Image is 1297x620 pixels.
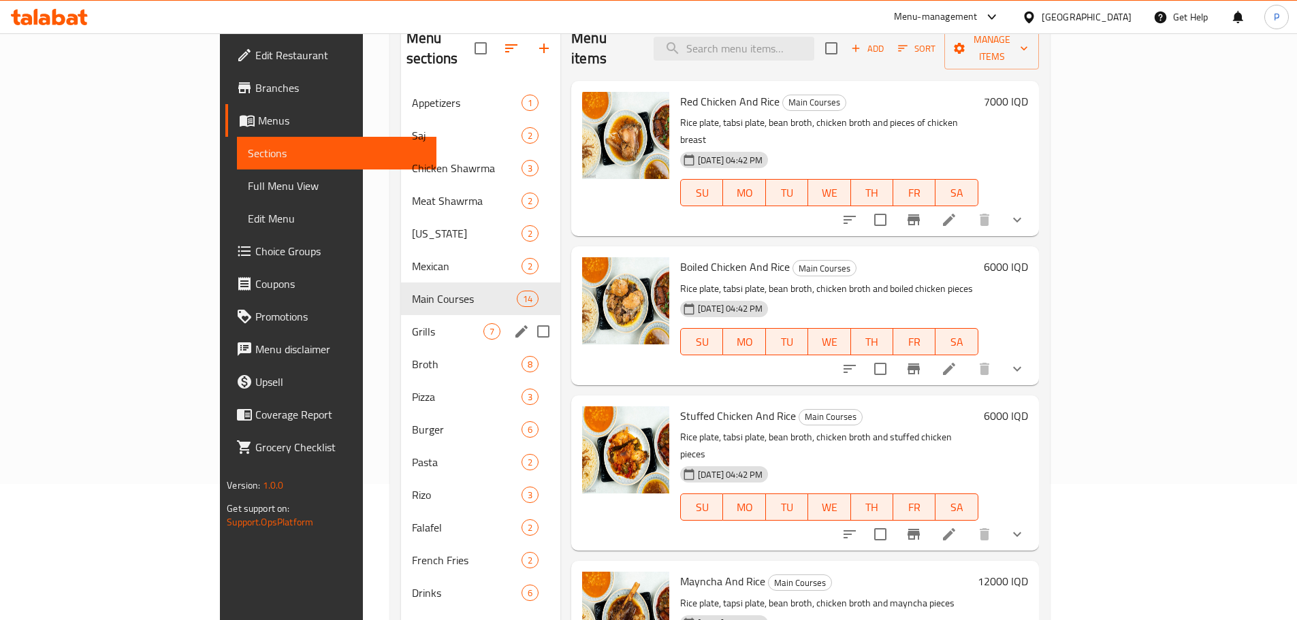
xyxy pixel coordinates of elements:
[401,315,560,348] div: Grills7edit
[944,27,1038,69] button: Manage items
[984,257,1028,276] h6: 6000 IQD
[833,353,866,385] button: sort-choices
[255,406,426,423] span: Coverage Report
[522,585,539,601] div: items
[941,212,957,228] a: Edit menu item
[898,41,935,56] span: Sort
[401,544,560,576] div: French Fries2
[1009,212,1025,228] svg: Show Choices
[680,280,978,297] p: Rice plate, tabsi plate, bean broth, chicken broth and boiled chicken pieces
[401,119,560,152] div: Saj2
[768,574,832,591] div: Main Courses
[935,179,978,206] button: SA
[412,127,522,144] span: Saj
[808,179,850,206] button: WE
[680,595,972,612] p: Rice plate, tapsi plate, bean broth, chicken broth and mayncha pieces
[728,332,760,352] span: MO
[412,258,522,274] span: Mexican
[866,355,895,383] span: Select to update
[984,92,1028,111] h6: 7000 IQD
[866,520,895,549] span: Select to update
[225,235,436,267] a: Choice Groups
[412,519,522,536] span: Falafel
[225,300,436,333] a: Promotions
[225,431,436,463] a: Grocery Checklist
[686,332,718,352] span: SU
[522,195,538,208] span: 2
[941,497,972,517] span: SA
[412,454,522,470] span: Pasta
[412,421,522,438] span: Burger
[728,497,760,517] span: MO
[968,353,1001,385] button: delete
[483,323,500,340] div: items
[522,489,538,502] span: 3
[401,380,560,413] div: Pizza3
[225,39,436,71] a: Edit Restaurant
[680,91,780,112] span: Red Chicken And Rice
[833,518,866,551] button: sort-choices
[851,493,893,521] button: TH
[899,183,930,203] span: FR
[401,576,560,609] div: Drinks6
[808,493,850,521] button: WE
[412,225,522,242] span: [US_STATE]
[893,328,935,355] button: FR
[412,356,522,372] span: Broth
[814,497,845,517] span: WE
[941,361,957,377] a: Edit menu item
[225,267,436,300] a: Coupons
[401,446,560,478] div: Pasta2
[783,95,846,110] span: Main Courses
[1009,361,1025,377] svg: Show Choices
[856,332,888,352] span: TH
[897,518,930,551] button: Branch-specific-item
[1001,353,1034,385] button: show more
[248,145,426,161] span: Sections
[808,328,850,355] button: WE
[237,169,436,202] a: Full Menu View
[227,513,313,531] a: Support.OpsPlatform
[401,413,560,446] div: Burger6
[522,162,538,175] span: 3
[412,585,522,601] span: Drinks
[899,497,930,517] span: FR
[692,468,768,481] span: [DATE] 04:42 PM
[522,356,539,372] div: items
[248,178,426,194] span: Full Menu View
[412,193,522,209] span: Meat Shawrma
[225,398,436,431] a: Coverage Report
[978,572,1028,591] h6: 12000 IQD
[728,183,760,203] span: MO
[255,47,426,63] span: Edit Restaurant
[522,227,538,240] span: 2
[412,389,522,405] div: Pizza
[769,575,831,591] span: Main Courses
[511,321,532,342] button: edit
[941,183,972,203] span: SA
[227,500,289,517] span: Get support on:
[522,521,538,534] span: 2
[723,493,765,521] button: MO
[263,476,284,494] span: 1.0.0
[258,112,426,129] span: Menus
[680,257,790,277] span: Boiled Chicken And Rice
[1001,518,1034,551] button: show more
[255,80,426,96] span: Branches
[248,210,426,227] span: Edit Menu
[893,179,935,206] button: FR
[522,260,538,273] span: 2
[582,257,669,344] img: Boiled Chicken And Rice
[412,323,483,340] div: Grills
[899,332,930,352] span: FR
[723,179,765,206] button: MO
[412,487,522,503] span: Rizo
[897,353,930,385] button: Branch-specific-item
[897,203,930,236] button: Branch-specific-item
[680,406,796,426] span: Stuffed Chicken And Rice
